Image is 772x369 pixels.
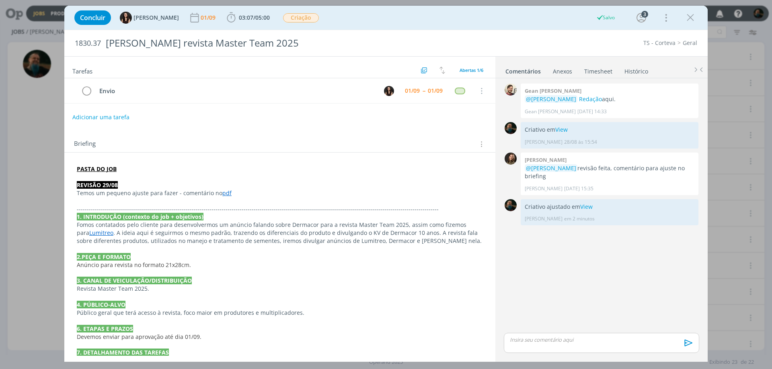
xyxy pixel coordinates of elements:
span: -- [423,88,425,94]
a: Histórico [624,64,649,75]
p: Temos um pequeno ajuste para fazer - comentário no [77,189,483,197]
p: Revista Master Team 2025. [77,285,483,293]
p: Criativo ajustado em [525,203,694,211]
span: Anúncio para revista no formato 21x28cm. [77,261,191,269]
img: M [505,199,517,211]
img: I [384,86,394,96]
b: Gean [PERSON_NAME] [525,87,581,94]
button: 3 [635,11,648,24]
div: 01/09 [405,88,420,94]
div: [PERSON_NAME] revista Master Team 2025 [103,33,435,53]
button: Criação [283,13,319,23]
p: [PERSON_NAME] [525,139,563,146]
a: PASTA DO JOB [77,165,117,173]
span: 03:07 [239,14,253,21]
span: em 2 minutos [564,215,595,222]
span: Abertas 1/6 [460,67,483,73]
div: 01/09 [201,15,217,20]
span: [PERSON_NAME] [133,15,179,20]
div: 3 [641,11,648,18]
span: [DATE] 15:35 [564,185,593,192]
span: Tarefas [72,65,92,75]
a: pdf [222,189,232,197]
a: Timesheet [584,64,613,75]
b: [PERSON_NAME] [525,156,567,163]
p: -------------------------------------------------------------------------------------------------... [77,205,483,213]
img: I [120,12,132,24]
span: Concluir [80,14,105,21]
div: Salvo [596,14,615,21]
span: 1830.37 [75,39,101,48]
a: Redação [579,95,602,103]
strong: 7. DETALHAMENTO DAS TAREFAS [77,349,169,356]
span: Devemos enviar para aprovação até dia 01/09. [77,333,201,340]
img: J [505,153,517,165]
p: [PERSON_NAME] [525,215,563,222]
a: Geral [683,39,697,47]
p: Criativo em [525,126,694,134]
img: M [505,122,517,134]
button: I [383,85,395,97]
div: dialog [64,6,708,362]
img: G [505,84,517,96]
button: 03:07/05:00 [225,11,272,24]
span: [DATE] 14:33 [577,108,607,115]
p: revisão feita, comentário para ajuste no briefing [525,164,694,181]
a: View [555,126,568,133]
strong: 6. ETAPAS E PRAZOS [77,325,133,332]
strong: 4. PÚBLICO-ALVO [77,301,125,308]
strong: 2.PEÇA E FORMATO [77,253,131,261]
strong: 3. CANAL DE VEICULAÇÃO/DISTRIBUIÇÃO [77,277,192,284]
strong: REVISÃO 29/08 [77,181,118,189]
p: aqui. [525,95,694,103]
span: / [253,14,255,21]
button: Concluir [74,10,111,25]
a: View [580,203,593,210]
span: Briefing [74,139,96,149]
div: 01/09 [428,88,443,94]
a: Comentários [505,64,541,75]
div: Anexos [553,67,572,75]
p: [PERSON_NAME] [525,185,563,192]
span: @[PERSON_NAME] [526,95,576,103]
span: 05:00 [255,14,270,21]
button: Adicionar uma tarefa [72,110,130,124]
a: TS - Corteva [643,39,675,47]
strong: 1. INTRODUÇÃO (contexto do job + objetivos) [77,213,203,220]
span: Criação [283,13,319,22]
a: Lumitreo [89,229,113,236]
img: arrow-down-up.svg [439,67,445,74]
span: 28/08 às 15:54 [564,139,597,146]
span: Público geral que terá acesso à revista, foco maior em produtores e multiplicadores. [77,309,304,316]
div: Envio [96,86,376,96]
p: Fomos contatados pelo cliente para desenvolvermos um anúncio falando sobre Dermacor para a revist... [77,221,483,245]
p: Gean [PERSON_NAME] [525,108,576,115]
span: @[PERSON_NAME] [526,164,576,172]
button: I[PERSON_NAME] [120,12,179,24]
